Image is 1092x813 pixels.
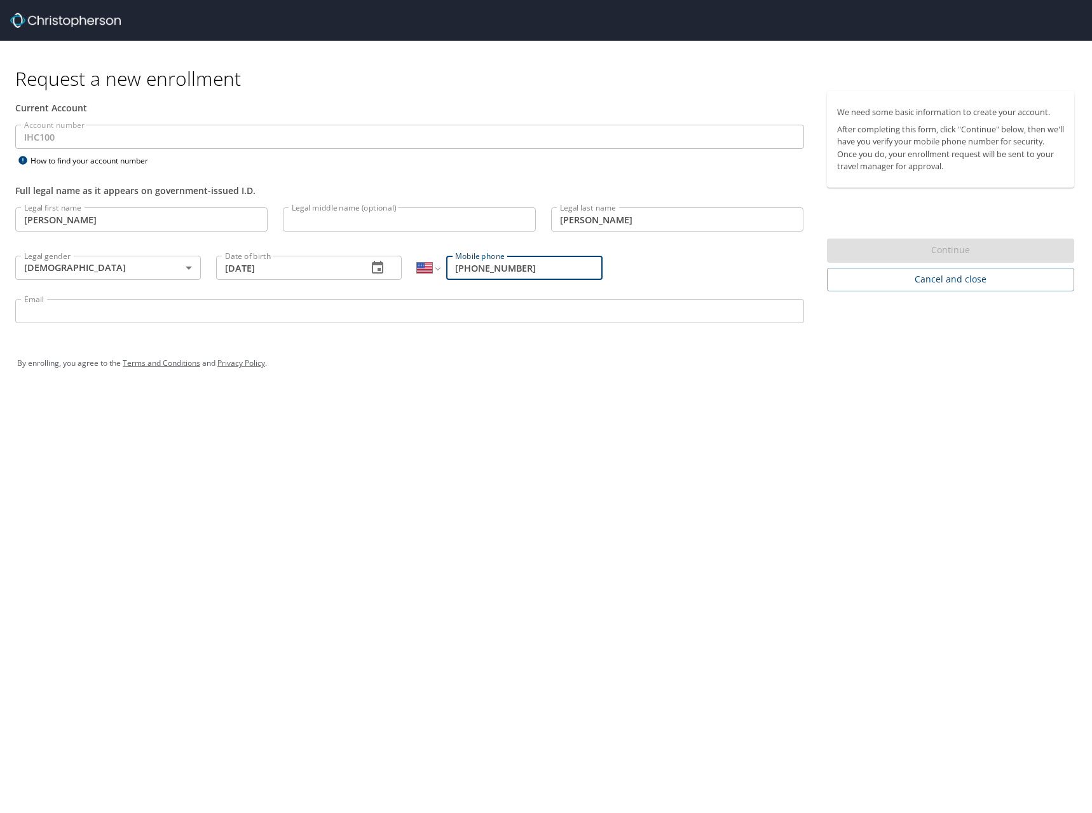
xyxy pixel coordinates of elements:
[827,268,1075,291] button: Cancel and close
[15,101,804,115] div: Current Account
[15,66,1084,91] h1: Request a new enrollment
[837,272,1065,288] span: Cancel and close
[123,358,200,368] a: Terms and Conditions
[17,347,1075,379] div: By enrolling, you agree to the and .
[15,153,174,169] div: How to find your account number
[10,13,121,28] img: cbt logo
[446,256,603,280] input: Enter phone number
[837,123,1065,172] p: After completing this form, click "Continue" below, then we'll have you verify your mobile phone ...
[837,106,1065,118] p: We need some basic information to create your account.
[15,184,804,197] div: Full legal name as it appears on government-issued I.D.
[15,256,201,280] div: [DEMOGRAPHIC_DATA]
[217,358,265,368] a: Privacy Policy
[216,256,357,280] input: MM/DD/YYYY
